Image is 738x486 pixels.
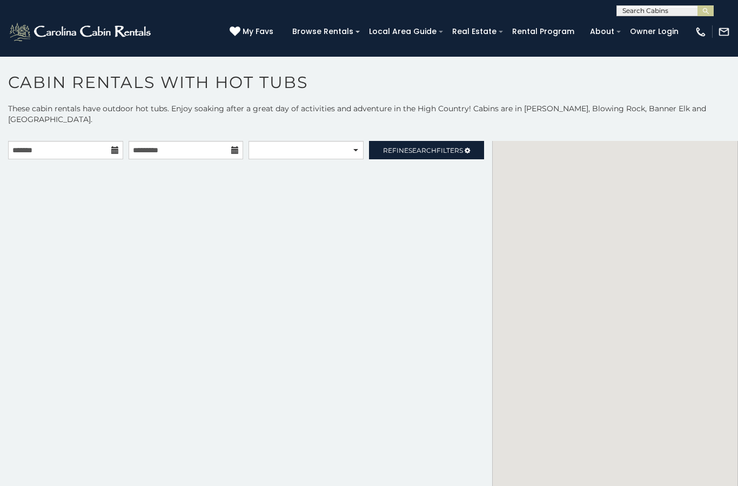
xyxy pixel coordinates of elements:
[230,26,276,38] a: My Favs
[408,146,437,154] span: Search
[695,26,707,38] img: phone-regular-white.png
[369,141,484,159] a: RefineSearchFilters
[8,21,154,43] img: White-1-2.png
[625,23,684,40] a: Owner Login
[364,23,442,40] a: Local Area Guide
[585,23,620,40] a: About
[243,26,273,37] span: My Favs
[718,26,730,38] img: mail-regular-white.png
[447,23,502,40] a: Real Estate
[287,23,359,40] a: Browse Rentals
[383,146,463,154] span: Refine Filters
[507,23,580,40] a: Rental Program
